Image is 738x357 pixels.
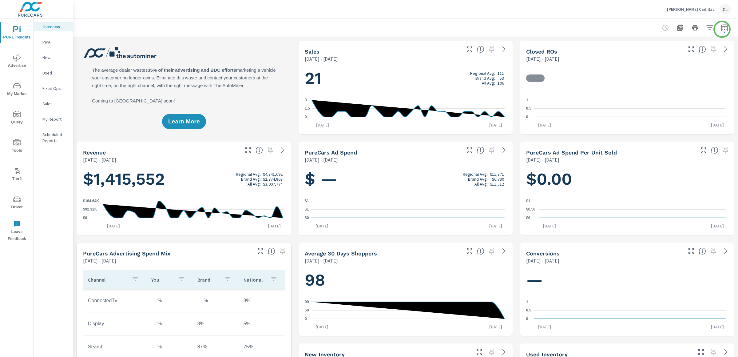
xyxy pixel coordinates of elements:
[34,68,73,78] div: Used
[192,339,239,355] td: 87%
[526,115,528,119] text: 0
[305,300,309,304] text: 99
[312,122,333,128] p: [DATE]
[264,223,285,229] p: [DATE]
[487,246,497,256] span: Select a preset date range to save this widget
[699,145,708,155] button: Make Fullscreen
[526,55,559,62] p: [DATE] - [DATE]
[151,277,173,283] p: You
[487,145,497,155] span: Select a preset date range to save this widget
[500,76,504,81] p: 53
[83,169,285,190] h1: $1,415,552
[34,114,73,124] div: My Report
[305,48,319,55] h5: Sales
[311,324,333,330] p: [DATE]
[2,54,32,69] span: Advertise
[667,6,715,12] p: [PERSON_NAME] Cadillac
[256,246,265,256] button: Make Fullscreen
[146,316,192,331] td: — %
[707,223,728,229] p: [DATE]
[720,4,731,15] div: CL
[686,246,696,256] button: Make Fullscreen
[482,81,495,86] p: All Avg:
[34,22,73,31] div: Overview
[526,216,530,220] text: $0
[83,199,99,203] text: $184.64K
[83,257,116,264] p: [DATE] - [DATE]
[526,270,728,291] h1: —
[463,172,488,177] p: Regional Avg:
[721,347,731,357] a: See more details in report
[305,317,307,321] text: 0
[305,156,338,163] p: [DATE] - [DATE]
[499,347,509,357] a: See more details in report
[485,122,506,128] p: [DATE]
[477,46,484,53] span: Number of vehicles sold by the dealership over the selected date range. [Source: This data is sou...
[526,106,531,111] text: 0.5
[2,196,32,211] span: Driver
[305,55,338,62] p: [DATE] - [DATE]
[305,308,309,312] text: 50
[305,68,507,89] h1: 21
[526,207,535,212] text: $0.50
[477,146,484,154] span: Total cost of media for all PureCars channels for the selected dealership group over the selected...
[239,316,285,331] td: 5%
[305,199,309,203] text: $1
[305,149,357,156] h5: PureCars Ad Spend
[534,122,555,128] p: [DATE]
[699,247,706,255] span: The number of dealer-specified goals completed by a visitor. [Source: This data is provided by th...
[42,131,68,144] p: Scheduled Reports
[311,223,333,229] p: [DATE]
[468,177,488,182] p: Brand Avg:
[499,246,509,256] a: See more details in report
[197,277,219,283] p: Brand
[498,81,504,86] p: 106
[474,182,488,187] p: All Avg:
[707,122,728,128] p: [DATE]
[0,18,34,245] div: nav menu
[499,145,509,155] a: See more details in report
[83,207,97,212] text: $92.32K
[42,24,68,30] p: Overview
[268,247,275,255] span: This table looks at how you compare to the amount of budget you spend per channel as opposed to y...
[696,347,706,357] button: Make Fullscreen
[487,347,497,357] span: Select a preset date range to save this widget
[83,250,170,257] h5: PureCars Advertising Spend Mix
[192,293,239,308] td: — %
[721,44,731,54] a: See more details in report
[689,22,701,34] button: Print Report
[34,99,73,108] div: Sales
[42,54,68,61] p: New
[2,220,32,243] span: Leave Feedback
[162,114,206,129] button: Learn More
[526,48,557,55] h5: Closed ROs
[83,293,146,308] td: ConnectedTv
[103,223,124,229] p: [DATE]
[305,216,309,220] text: $0
[526,156,559,163] p: [DATE] - [DATE]
[699,46,706,53] span: Number of Repair Orders Closed by the selected dealership group over the selected time range. [So...
[470,71,495,76] p: Regional Avg:
[305,257,338,264] p: [DATE] - [DATE]
[465,44,474,54] button: Make Fullscreen
[477,247,484,255] span: A rolling 30 day total of daily Shoppers on the dealership website, averaged over the selected da...
[534,324,555,330] p: [DATE]
[88,277,127,283] p: Channel
[721,246,731,256] a: See more details in report
[492,177,504,182] p: $6,790
[485,223,506,229] p: [DATE]
[305,106,310,111] text: 1.5
[244,277,265,283] p: National
[305,115,307,119] text: 0
[708,347,718,357] span: Select a preset date range to save this widget
[465,145,474,155] button: Make Fullscreen
[146,293,192,308] td: — %
[239,339,285,355] td: 75%
[305,207,309,212] text: $1
[2,82,32,98] span: My Market
[2,111,32,126] span: Query
[42,101,68,107] p: Sales
[263,172,283,177] p: $4,341,692
[474,347,484,357] button: Make Fullscreen
[539,223,560,229] p: [DATE]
